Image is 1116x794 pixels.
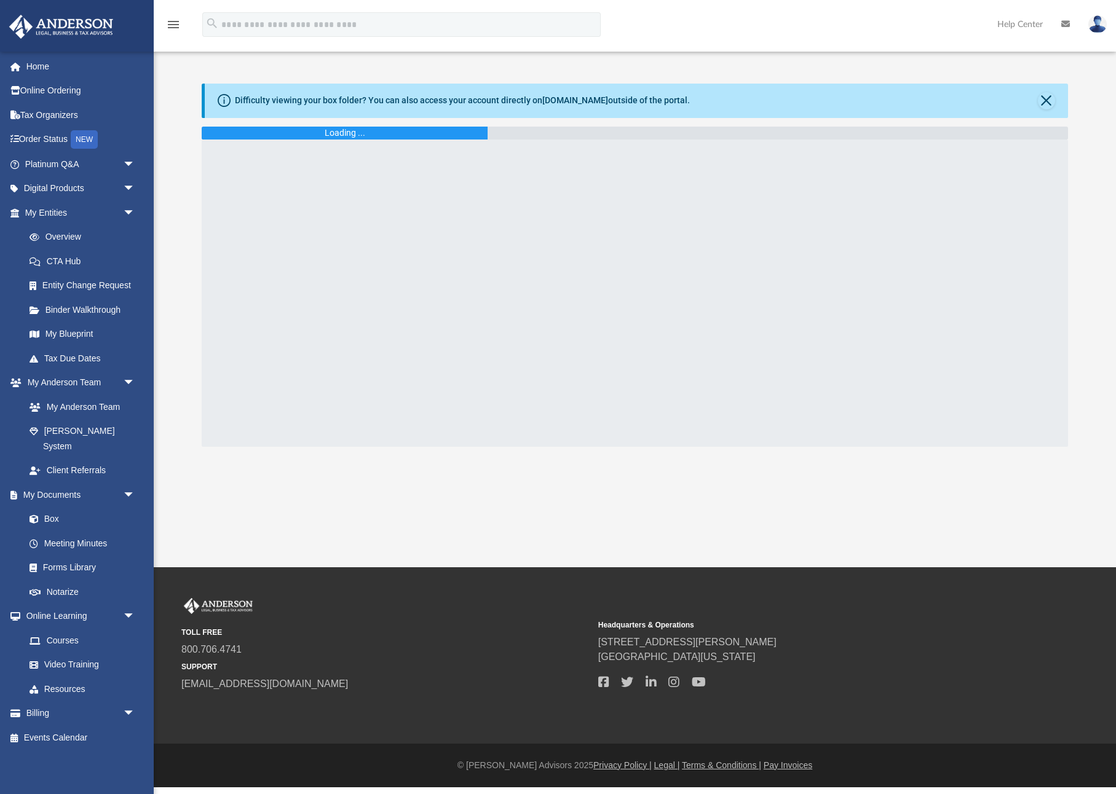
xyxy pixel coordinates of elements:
span: arrow_drop_down [123,176,148,202]
span: arrow_drop_down [123,701,148,726]
a: Meeting Minutes [17,531,148,556]
a: Notarize [17,580,148,604]
a: menu [166,23,181,32]
span: arrow_drop_down [123,482,148,508]
span: arrow_drop_down [123,604,148,629]
img: Anderson Advisors Platinum Portal [6,15,117,39]
a: CTA Hub [17,249,154,273]
img: Anderson Advisors Platinum Portal [181,598,255,614]
i: menu [166,17,181,32]
a: [GEOGRAPHIC_DATA][US_STATE] [598,651,756,662]
a: Box [17,507,141,532]
a: Privacy Policy | [593,760,652,770]
a: Digital Productsarrow_drop_down [9,176,154,201]
span: arrow_drop_down [123,152,148,177]
small: SUPPORT [181,661,590,672]
a: [PERSON_NAME] System [17,419,148,458]
a: Online Learningarrow_drop_down [9,604,148,629]
a: My Entitiesarrow_drop_down [9,200,154,225]
a: My Anderson Teamarrow_drop_down [9,371,148,395]
a: Binder Walkthrough [17,297,154,322]
a: Client Referrals [17,458,148,483]
a: Events Calendar [9,725,154,750]
a: Home [9,54,154,79]
span: arrow_drop_down [123,371,148,396]
small: Headquarters & Operations [598,619,1007,631]
a: My Documentsarrow_drop_down [9,482,148,507]
a: [EMAIL_ADDRESS][DOMAIN_NAME] [181,678,348,689]
small: TOLL FREE [181,627,590,638]
a: [STREET_ADDRESS][PERSON_NAME] [598,637,777,647]
a: Courses [17,628,148,653]
i: search [205,17,219,30]
a: My Anderson Team [17,395,141,419]
a: Legal | [654,760,680,770]
a: [DOMAIN_NAME] [542,95,608,105]
div: Difficulty viewing your box folder? You can also access your account directly on outside of the p... [235,94,690,107]
button: Close [1038,92,1055,109]
a: Tax Due Dates [17,346,154,371]
a: Resources [17,677,148,701]
a: Overview [17,225,154,250]
a: Tax Organizers [9,103,154,127]
a: Order StatusNEW [9,127,154,152]
a: 800.706.4741 [181,644,242,654]
a: My Blueprint [17,322,148,347]
span: arrow_drop_down [123,200,148,226]
div: © [PERSON_NAME] Advisors 2025 [154,759,1116,772]
a: Online Ordering [9,79,154,103]
a: Terms & Conditions | [682,760,761,770]
div: Loading ... [325,127,365,140]
img: User Pic [1088,15,1107,33]
a: Forms Library [17,556,141,580]
a: Billingarrow_drop_down [9,701,154,726]
a: Platinum Q&Aarrow_drop_down [9,152,154,176]
a: Entity Change Request [17,273,154,298]
a: Video Training [17,653,141,677]
a: Pay Invoices [764,760,812,770]
div: NEW [71,130,98,149]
